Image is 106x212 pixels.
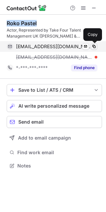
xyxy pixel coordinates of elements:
[17,150,99,156] span: Find work email
[7,20,37,27] div: Roko Pastel
[7,100,102,112] button: AI write personalized message
[18,103,89,109] span: AI write personalized message
[7,132,102,144] button: Add to email campaign
[7,27,102,39] div: Actor, Represented by Take Four Talent Management UK ([PERSON_NAME] & [PERSON_NAME]) Singer,songw...
[7,116,102,128] button: Send email
[7,4,47,12] img: ContactOut v5.3.10
[7,161,102,170] button: Notes
[17,163,99,169] span: Notes
[7,84,102,96] button: save-profile-one-click
[18,135,71,141] span: Add to email campaign
[18,119,44,125] span: Send email
[71,64,97,71] button: Reveal Button
[16,44,92,50] span: [EMAIL_ADDRESS][DOMAIN_NAME]
[7,148,102,157] button: Find work email
[16,54,92,60] span: [EMAIL_ADDRESS][DOMAIN_NAME]
[18,87,90,93] div: Save to List / ATS / CRM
